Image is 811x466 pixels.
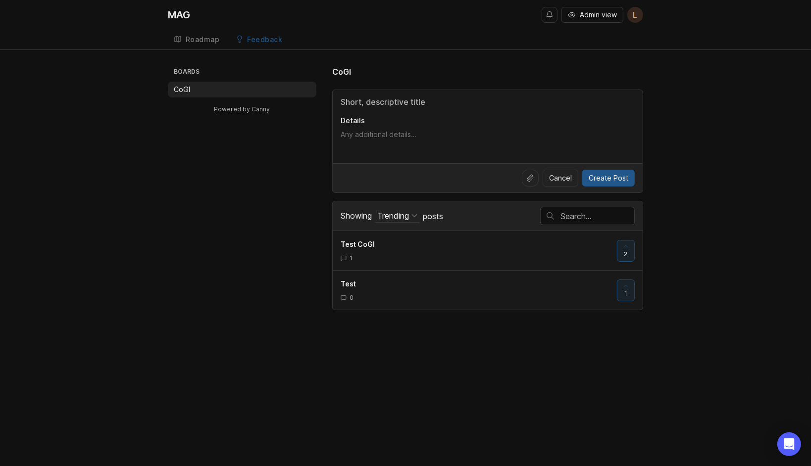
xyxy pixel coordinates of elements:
span: Test CoGI [341,240,375,248]
button: Admin view [561,7,623,23]
h1: CoGI [332,66,351,78]
div: Feedback [248,36,283,43]
span: Create Post [589,173,628,183]
a: Roadmap [168,30,226,50]
span: 1 [350,254,353,262]
span: 2 [624,250,628,258]
a: CoGI [168,82,316,97]
input: Search… [560,211,634,222]
div: Trending [377,210,409,221]
button: Showing [375,209,419,223]
input: Title [341,96,635,108]
span: 1 [624,289,627,298]
div: Roadmap [186,36,220,43]
span: posts [423,211,443,222]
button: Cancel [543,170,578,186]
a: Test0 [341,279,617,302]
span: Cancel [549,173,572,183]
span: 0 [350,293,354,302]
div: MAG [168,10,190,20]
button: 1 [617,280,635,301]
span: Showing [341,211,372,221]
button: L [627,7,643,23]
button: Create Post [582,170,635,186]
textarea: Details [341,130,635,149]
a: Powered by Canny [213,103,272,115]
span: Admin view [580,10,617,20]
button: Notifications [542,7,558,23]
p: CoGI [174,85,190,94]
p: Details [341,116,635,126]
button: 2 [617,240,635,262]
h3: Boards [172,66,316,80]
span: Test [341,280,356,288]
a: Feedback [230,30,289,50]
div: Open Intercom Messenger [777,432,801,456]
a: Test CoGI1 [341,239,617,262]
span: L [633,9,638,21]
